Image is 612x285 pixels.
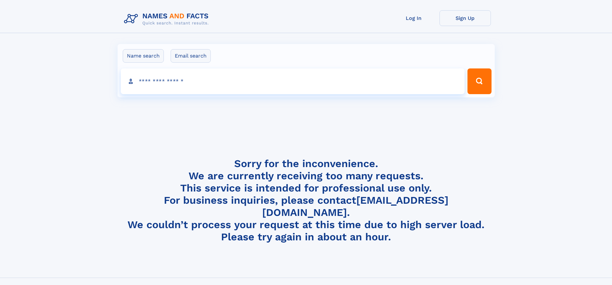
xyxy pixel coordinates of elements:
[121,157,491,243] h4: Sorry for the inconvenience. We are currently receiving too many requests. This service is intend...
[171,49,211,63] label: Email search
[467,68,491,94] button: Search Button
[388,10,439,26] a: Log In
[123,49,164,63] label: Name search
[121,68,465,94] input: search input
[121,10,214,28] img: Logo Names and Facts
[439,10,491,26] a: Sign Up
[262,194,448,218] a: [EMAIL_ADDRESS][DOMAIN_NAME]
